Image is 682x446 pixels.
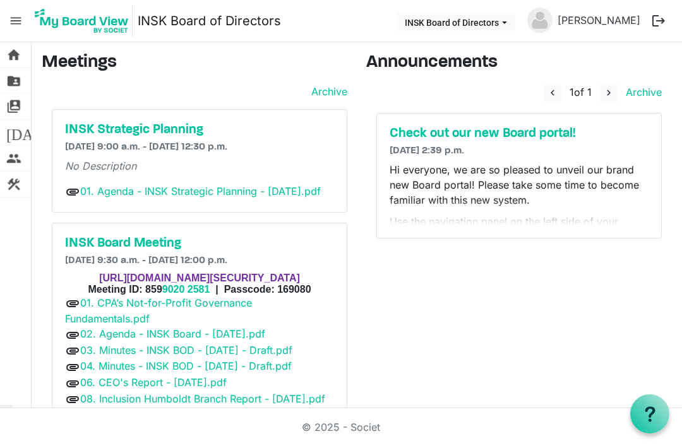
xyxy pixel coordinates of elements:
a: © 2025 - Societ [302,421,380,433]
a: Archive [621,86,662,98]
button: INSK Board of Directors dropdownbutton [397,13,515,31]
a: INSK Board Meeting [65,236,334,251]
span: home [6,42,21,67]
span: people [6,146,21,171]
a: 03. Minutes - INSK BOD - [DATE] - Draft.pdf [80,344,292,356]
button: navigate_next [600,84,618,103]
span: attachment [65,327,80,343]
a: My Board View Logo [31,5,138,37]
span: attachment [65,184,80,199]
a: Archive [306,84,347,99]
a: INSK Strategic Planning [65,122,334,138]
a: 08. Inclusion Humboldt Branch Report - [DATE].pdf [80,392,325,405]
p: Hi everyone, we are so pleased to unveil our brand new Board portal! Please take some time to bec... [390,162,649,208]
a: 01. Agenda - INSK Strategic Planning - [DATE].pdf [80,185,321,197]
p: Use the navigation panel on the left side of your screen to find . You can find many documents he... [390,214,649,274]
span: folder_shared [6,68,21,93]
span: construction [6,172,21,197]
a: 02. Agenda - INSK Board - [DATE].pdf [80,327,265,340]
button: navigate_before [544,84,561,103]
a: 01. CPA’s Not-for-Profit Governance Fundamentals.pdf [65,296,252,326]
span: attachment [65,392,80,407]
span: navigate_before [547,87,558,98]
span: navigate_next [603,87,614,98]
span: of 1 [570,86,592,98]
h3: Announcements [366,52,672,74]
a: [URL][DOMAIN_NAME][SECURITY_DATA] [99,273,300,283]
span: Meeting ID: 859 | Passcode: 169080 [88,284,311,295]
h6: [DATE] 9:00 a.m. - [DATE] 12:30 p.m. [65,141,334,153]
span: attachment [65,343,80,358]
span: menu [4,9,28,33]
a: INSK Board of Directors [138,8,281,33]
span: attachment [65,376,80,391]
span: switch_account [6,94,21,119]
span: [DATE] 2:39 p.m. [390,146,464,156]
img: My Board View Logo [31,5,133,37]
button: logout [645,8,672,34]
span: 1 [570,86,574,98]
h6: [DATE] 9:30 a.m. - [DATE] 12:00 p.m. [65,255,334,267]
span: [DATE] [6,120,55,145]
a: 9020 2581 [162,284,210,295]
a: 04. Minutes - INSK BOD - [DATE] - Draft.pdf [80,360,292,372]
a: 06. CEO's Report - [DATE].pdf [80,376,227,389]
span: attachment [65,296,80,311]
p: No Description [65,158,334,173]
h3: Meetings [42,52,347,74]
a: [PERSON_NAME] [553,8,645,33]
img: no-profile-picture.svg [527,8,553,33]
span: attachment [65,360,80,375]
a: Check out our new Board portal! [390,126,649,141]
